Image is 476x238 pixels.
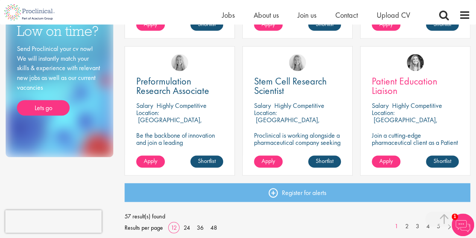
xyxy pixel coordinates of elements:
a: Shortlist [426,155,459,167]
img: Chatbot [452,213,474,236]
a: Jobs [222,10,235,20]
span: Apply [262,157,275,165]
p: Be the backbone of innovation and join a leading pharmaceutical company to help keep life-changin... [136,132,223,167]
p: Proclinical is working alongside a pharmaceutical company seeking a Stem Cell Research Scientist ... [254,132,341,160]
span: Preformulation Research Associate [136,75,209,97]
a: Shortlist [308,18,341,31]
span: Patient Education Liaison [372,75,437,97]
span: 1 [452,213,458,220]
a: 12 [168,223,179,231]
a: Join us [298,10,316,20]
a: 1 [391,222,402,230]
a: Patient Education Liaison [372,77,459,95]
div: Send Proclinical your cv now! We will instantly match your skills & experience with relevant new ... [17,44,102,115]
a: Apply [372,18,400,31]
a: Shortlist [308,155,341,167]
span: Stem Cell Research Scientist [254,75,327,97]
a: Apply [136,155,165,167]
a: 36 [194,223,206,231]
a: 24 [181,223,193,231]
a: Upload CV [377,10,410,20]
span: Location: [372,108,395,117]
a: 3 [412,222,423,230]
span: Apply [379,157,393,165]
span: Results per page [125,222,163,233]
img: Shannon Briggs [289,54,306,71]
p: Highly Competitive [392,101,442,110]
img: Shannon Briggs [171,54,188,71]
a: 4 [423,222,433,230]
a: About us [254,10,279,20]
span: Apply [144,157,157,165]
p: [GEOGRAPHIC_DATA], [GEOGRAPHIC_DATA] [254,115,320,131]
a: 2 [401,222,412,230]
span: Location: [254,108,277,117]
p: [GEOGRAPHIC_DATA], [GEOGRAPHIC_DATA] [372,115,438,131]
a: Apply [136,18,165,31]
a: Shortlist [190,155,223,167]
a: Apply [372,155,400,167]
p: Highly Competitive [274,101,324,110]
iframe: reCAPTCHA [5,210,102,233]
span: 57 result(s) found [125,210,470,222]
a: 48 [208,223,220,231]
a: Shortlist [190,18,223,31]
span: Salary [254,101,271,110]
span: Salary [372,101,389,110]
p: [GEOGRAPHIC_DATA], [GEOGRAPHIC_DATA] [136,115,202,131]
a: Apply [254,18,283,31]
a: Lets go [17,100,70,116]
p: Highly Competitive [157,101,207,110]
a: Contact [335,10,358,20]
a: Apply [254,155,283,167]
span: Salary [136,101,153,110]
h3: Low on time? [17,24,102,38]
img: Manon Fuller [407,54,424,71]
p: Join a cutting-edge pharmaceutical client as a Patient Education Liaison (PEL) where your precisi... [372,132,459,175]
a: Register for alerts [125,183,470,202]
a: Shortlist [426,18,459,31]
span: Location: [136,108,159,117]
a: Stem Cell Research Scientist [254,77,341,95]
a: Preformulation Research Associate [136,77,223,95]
